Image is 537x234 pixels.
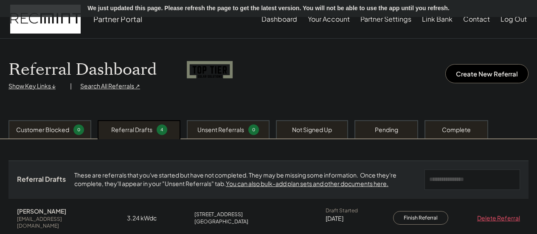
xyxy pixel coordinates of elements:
[442,126,471,134] div: Complete
[393,211,448,225] button: Finish Referral
[360,11,411,28] button: Partner Settings
[8,82,62,90] div: Show Key Links ↓
[326,207,358,214] div: Draft Started
[80,82,140,90] div: Search All Referrals ↗
[197,126,244,134] div: Unsent Referrals
[17,207,66,215] div: [PERSON_NAME]
[111,126,152,134] div: Referral Drafts
[500,11,527,28] button: Log Out
[194,211,243,218] div: [STREET_ADDRESS]
[375,126,398,134] div: Pending
[308,11,350,28] button: Your Account
[17,175,66,184] div: Referral Drafts
[326,214,343,223] div: [DATE]
[250,127,258,133] div: 0
[8,60,157,80] h1: Referral Dashboard
[17,216,102,229] div: [EMAIL_ADDRESS][DOMAIN_NAME]
[445,64,529,83] button: Create New Referral
[74,171,416,188] div: These are referrals that you've started but have not completed. They may be missing some informat...
[473,214,520,223] div: Delete Referral
[422,11,453,28] button: Link Bank
[226,180,388,187] a: You can also bulk-add plan sets and other documents here.
[292,126,332,134] div: Not Signed Up
[93,14,142,24] div: Partner Portal
[16,126,69,134] div: Customer Blocked
[75,127,83,133] div: 0
[127,214,169,223] div: 3.24 kWdc
[70,82,72,90] div: |
[186,61,233,79] img: top-tier-logo.png
[158,127,166,133] div: 4
[194,218,248,225] div: [GEOGRAPHIC_DATA]
[463,11,490,28] button: Contact
[10,5,81,34] img: recmint-logotype%403x.png
[261,11,297,28] button: Dashboard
